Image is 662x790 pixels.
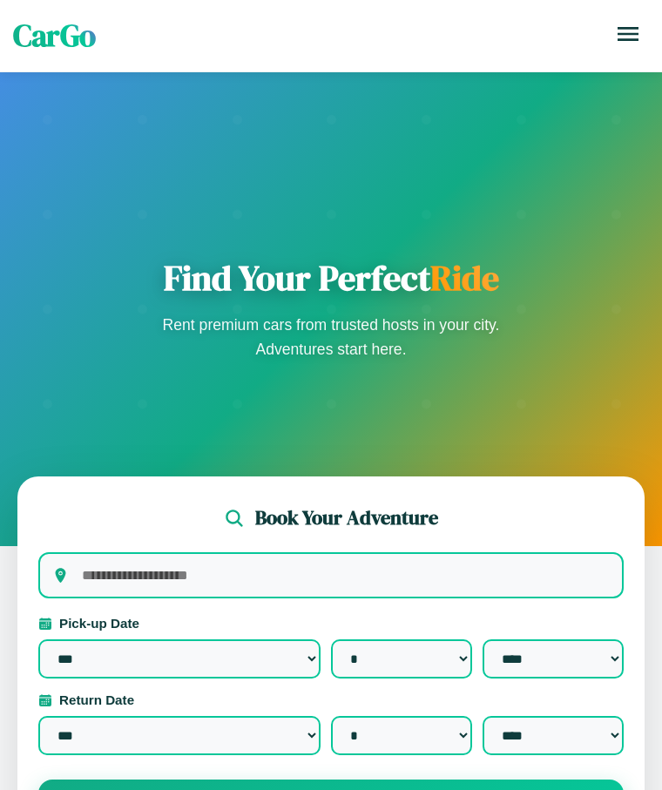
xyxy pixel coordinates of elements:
h2: Book Your Adventure [255,504,438,531]
span: CarGo [13,15,96,57]
p: Rent premium cars from trusted hosts in your city. Adventures start here. [157,313,505,361]
h1: Find Your Perfect [157,257,505,299]
label: Pick-up Date [38,616,624,631]
label: Return Date [38,692,624,707]
span: Ride [430,254,499,301]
